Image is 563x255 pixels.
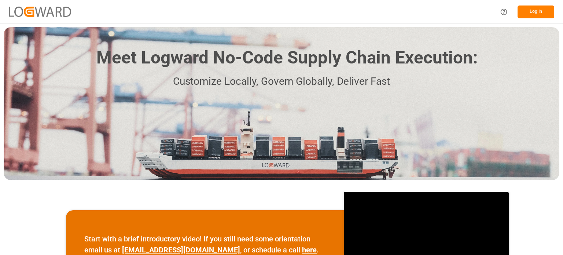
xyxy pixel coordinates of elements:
button: Log In [518,6,554,18]
p: Customize Locally, Govern Globally, Deliver Fast [85,73,478,90]
h1: Meet Logward No-Code Supply Chain Execution: [96,45,478,71]
a: here [302,245,317,254]
button: Help Center [496,4,512,20]
img: Logward_new_orange.png [9,7,71,17]
a: [EMAIL_ADDRESS][DOMAIN_NAME] [122,245,240,254]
